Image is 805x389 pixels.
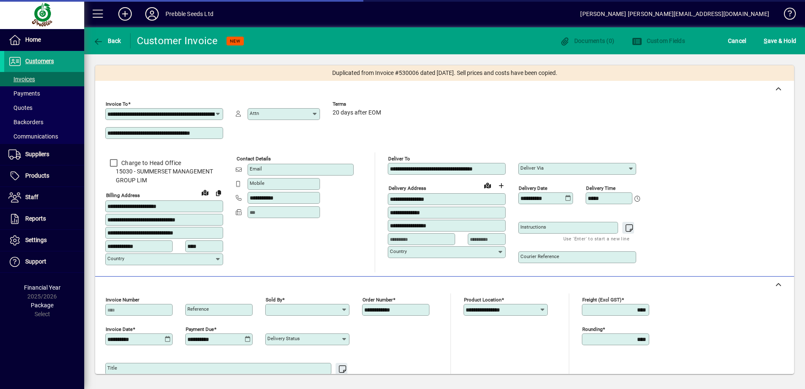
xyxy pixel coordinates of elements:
div: Prebble Seeds Ltd [165,7,213,21]
span: Cancel [728,34,746,48]
mat-label: Reference [187,306,209,312]
button: Save & Hold [762,33,798,48]
a: Support [4,251,84,272]
mat-label: Delivery date [519,185,547,191]
div: Customer Invoice [137,34,218,48]
a: Settings [4,230,84,251]
span: Financial Year [24,284,61,291]
a: Invoices [4,72,84,86]
span: S [764,37,767,44]
mat-hint: Use 'Enter' to start a new line [563,234,629,243]
span: Back [93,37,121,44]
a: Reports [4,208,84,229]
span: 20 days after EOM [333,109,381,116]
span: 15030 - SUMMERSET MANAGEMENT GROUP LIM [105,167,223,185]
app-page-header-button: Back [84,33,131,48]
mat-label: Email [250,166,262,172]
span: Suppliers [25,151,49,157]
mat-label: Title [107,365,117,371]
span: Invoices [8,76,35,83]
mat-label: Attn [250,110,259,116]
span: Home [25,36,41,43]
div: [PERSON_NAME] [PERSON_NAME][EMAIL_ADDRESS][DOMAIN_NAME] [580,7,769,21]
mat-label: Freight (excl GST) [582,296,621,302]
mat-label: Rounding [582,326,602,332]
a: Staff [4,187,84,208]
mat-label: Invoice number [106,296,139,302]
mat-label: Courier Reference [520,253,559,259]
mat-label: Order number [363,296,393,302]
span: Reports [25,215,46,222]
mat-label: Invoice To [106,101,128,107]
mat-label: Delivery status [267,336,300,341]
mat-label: Deliver To [388,156,410,162]
span: Settings [25,237,47,243]
label: Charge to Head Office [120,159,181,167]
mat-label: Delivery time [586,185,616,191]
a: Knowledge Base [778,2,794,29]
mat-label: Sold by [266,296,282,302]
a: Backorders [4,115,84,129]
a: Communications [4,129,84,144]
button: Choose address [494,179,508,192]
button: Custom Fields [630,33,687,48]
button: Profile [139,6,165,21]
mat-label: Country [390,248,407,254]
mat-label: Payment due [186,326,214,332]
mat-label: Deliver via [520,165,544,171]
span: Staff [25,194,38,200]
span: Duplicated from Invoice #530006 dated [DATE]. Sell prices and costs have been copied. [332,69,557,77]
mat-label: Instructions [520,224,546,230]
span: NEW [230,38,240,44]
a: View on map [198,186,212,199]
span: Backorders [8,119,43,125]
button: Copy to Delivery address [212,186,225,200]
button: Back [91,33,123,48]
span: Terms [333,101,383,107]
span: ave & Hold [764,34,796,48]
span: Customers [25,58,54,64]
span: Payments [8,90,40,97]
mat-label: Country [107,256,124,261]
span: Support [25,258,46,265]
a: Suppliers [4,144,84,165]
span: Communications [8,133,58,140]
span: Quotes [8,104,32,111]
mat-label: Mobile [250,180,264,186]
span: Products [25,172,49,179]
a: Home [4,29,84,51]
span: Custom Fields [632,37,685,44]
span: Package [31,302,53,309]
span: Documents (0) [560,37,614,44]
a: Quotes [4,101,84,115]
a: Payments [4,86,84,101]
a: View on map [481,179,494,192]
button: Documents (0) [557,33,616,48]
mat-label: Invoice date [106,326,133,332]
a: Products [4,165,84,187]
button: Cancel [726,33,749,48]
mat-label: Product location [464,296,501,302]
button: Add [112,6,139,21]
